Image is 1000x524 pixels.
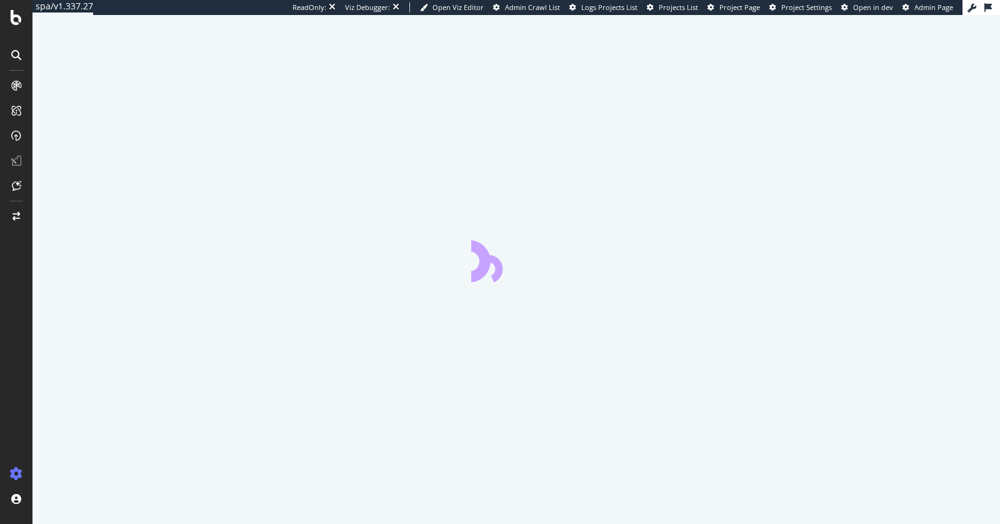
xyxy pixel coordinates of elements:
div: animation [471,237,561,282]
span: Project Page [719,3,760,12]
a: Project Settings [769,3,832,13]
span: Logs Projects List [581,3,637,12]
span: Open in dev [853,3,893,12]
div: ReadOnly: [292,3,326,13]
a: Admin Page [902,3,953,13]
span: Admin Page [914,3,953,12]
span: Project Settings [781,3,832,12]
a: Open Viz Editor [420,3,484,13]
a: Project Page [707,3,760,13]
span: Open Viz Editor [432,3,484,12]
a: Admin Crawl List [493,3,560,13]
div: Viz Debugger: [345,3,390,13]
a: Open in dev [841,3,893,13]
span: Projects List [659,3,698,12]
a: Logs Projects List [569,3,637,13]
span: Admin Crawl List [505,3,560,12]
a: Projects List [647,3,698,13]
